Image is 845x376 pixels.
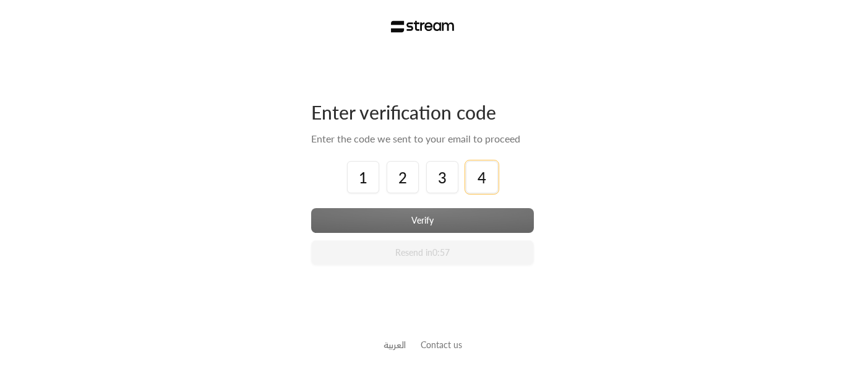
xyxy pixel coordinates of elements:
div: Enter verification code [311,100,534,124]
img: Stream Logo [391,20,455,33]
a: العربية [384,333,406,356]
button: Contact us [421,338,462,351]
div: Enter the code we sent to your email to proceed [311,131,534,146]
a: Contact us [421,339,462,350]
